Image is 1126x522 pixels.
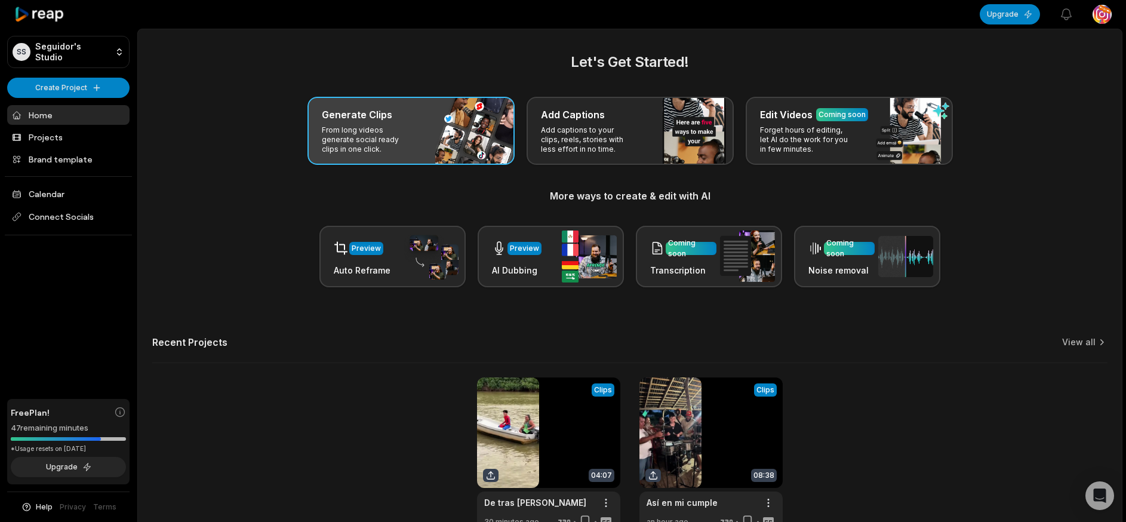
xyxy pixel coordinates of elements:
span: Help [36,502,53,512]
div: Preview [352,243,381,254]
a: Projects [7,127,130,147]
h3: Generate Clips [322,108,392,122]
a: De tras [PERSON_NAME] [484,496,586,509]
a: Calendar [7,184,130,204]
span: Connect Socials [7,206,130,228]
a: View all [1062,336,1096,348]
img: transcription.png [720,231,775,282]
div: SS [13,43,30,61]
a: Brand template [7,149,130,169]
a: Privacy [60,502,86,512]
h3: Edit Videos [760,108,813,122]
img: noise_removal.png [878,236,933,277]
button: Help [21,502,53,512]
img: auto_reframe.png [404,234,459,280]
p: Seguidor's Studio [35,41,110,63]
button: Upgrade [980,4,1040,24]
div: 47 remaining minutes [11,422,126,434]
div: Coming soon [668,238,714,259]
div: Open Intercom Messenger [1085,481,1114,510]
p: Add captions to your clips, reels, stories with less effort in no time. [541,125,633,154]
h3: Auto Reframe [334,264,390,277]
div: Preview [510,243,539,254]
h2: Recent Projects [152,336,227,348]
h3: More ways to create & edit with AI [152,189,1107,203]
button: Create Project [7,78,130,98]
span: Free Plan! [11,406,50,419]
img: ai_dubbing.png [562,231,617,283]
a: Así en mi cumple [647,496,718,509]
h3: Add Captions [541,108,605,122]
button: Upgrade [11,457,126,477]
a: Terms [93,502,116,512]
p: From long videos generate social ready clips in one click. [322,125,414,154]
p: Forget hours of editing, let AI do the work for you in few minutes. [760,125,853,154]
div: Coming soon [819,109,866,120]
h3: AI Dubbing [492,264,542,277]
h3: Transcription [650,264,716,277]
div: Coming soon [826,238,872,259]
div: *Usage resets on [DATE] [11,444,126,453]
a: Home [7,105,130,125]
h2: Let's Get Started! [152,51,1107,73]
h3: Noise removal [808,264,875,277]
